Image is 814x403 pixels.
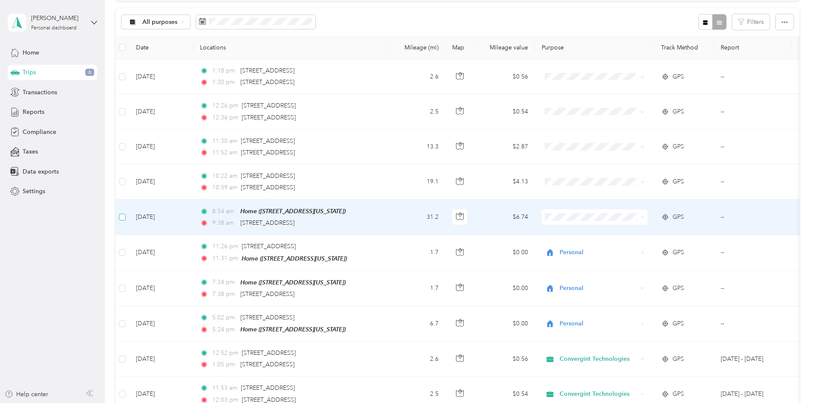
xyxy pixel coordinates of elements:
td: $4.13 [475,165,535,200]
span: 1:05 pm [212,360,237,369]
span: [STREET_ADDRESS] [240,219,294,226]
td: $2.87 [475,130,535,165]
span: 11:31 pm [212,254,238,263]
iframe: Everlance-gr Chat Button Frame [766,355,814,403]
span: Compliance [23,128,56,136]
span: All purposes [142,19,178,25]
span: [STREET_ADDRESS] [241,172,295,180]
span: GPS [673,107,684,116]
span: 5:02 pm [212,313,237,322]
span: 11:53 am [212,383,237,393]
span: [STREET_ADDRESS] [242,114,296,121]
td: $6.74 [475,200,535,235]
span: Convergint Technologies [560,354,638,364]
td: $0.56 [475,59,535,94]
th: Track Method [654,36,714,59]
th: Locations [193,36,389,59]
span: GPS [673,389,684,399]
span: 5:24 pm [212,325,237,334]
td: 31.2 [389,200,445,235]
span: GPS [673,177,684,186]
span: [STREET_ADDRESS] [240,314,294,321]
td: [DATE] [129,200,193,235]
span: [STREET_ADDRESS] [241,384,295,391]
td: 1.7 [389,235,445,270]
span: 11:52 am [212,148,237,157]
td: [DATE] [129,94,193,129]
span: Personal [560,284,638,293]
td: 2.6 [389,59,445,94]
span: Home ([STREET_ADDRESS][US_STATE]) [240,208,346,215]
td: $0.00 [475,271,535,306]
span: 11:30 am [212,136,237,146]
span: GPS [673,72,684,81]
span: Trips [23,68,36,77]
td: -- [714,200,791,235]
span: 1:30 pm [212,78,237,87]
span: GPS [673,142,684,151]
td: $0.54 [475,94,535,129]
span: Taxes [23,147,38,156]
span: Settings [23,187,45,196]
span: Data exports [23,167,59,176]
span: 1:18 pm [212,66,237,75]
span: Home ([STREET_ADDRESS][US_STATE]) [240,279,346,286]
td: Sep 1 - 30, 2025 [714,342,791,377]
th: Map [445,36,475,59]
span: 7:38 pm [212,290,237,299]
span: Home [23,48,39,57]
span: [STREET_ADDRESS] [241,137,295,145]
td: [DATE] [129,130,193,165]
span: [STREET_ADDRESS] [240,67,294,74]
td: 6.7 [389,306,445,342]
span: Personal [560,248,638,257]
span: 12:36 pm [212,113,238,122]
span: GPS [673,354,684,364]
span: Reports [23,107,44,116]
span: [STREET_ADDRESS] [240,78,294,86]
span: GPS [673,319,684,328]
th: Date [129,36,193,59]
span: Transactions [23,88,57,97]
span: GPS [673,284,684,293]
span: [STREET_ADDRESS] [242,349,296,357]
th: Purpose [535,36,654,59]
button: Help center [5,390,48,399]
span: Home ([STREET_ADDRESS][US_STATE]) [240,326,346,333]
th: Mileage value [475,36,535,59]
td: -- [714,165,791,200]
span: 11:26 pm [212,242,238,251]
td: 13.3 [389,130,445,165]
span: 10:22 am [212,171,237,181]
td: $0.00 [475,306,535,342]
div: Personal dashboard [31,26,77,31]
span: 6 [85,69,94,76]
span: 12:26 pm [212,101,238,110]
th: Report [714,36,791,59]
td: $0.00 [475,235,535,270]
span: [STREET_ADDRESS] [241,149,295,156]
td: [DATE] [129,165,193,200]
td: -- [714,59,791,94]
td: [DATE] [129,235,193,270]
td: -- [714,306,791,342]
span: 7:34 pm [212,278,237,287]
div: [PERSON_NAME] [31,14,84,23]
td: [DATE] [129,59,193,94]
span: [STREET_ADDRESS] [240,361,294,368]
th: Mileage (mi) [389,36,445,59]
td: 2.5 [389,94,445,129]
td: [DATE] [129,306,193,342]
td: $0.56 [475,342,535,377]
td: 2.6 [389,342,445,377]
span: Personal [560,319,638,328]
span: [STREET_ADDRESS] [241,184,295,191]
td: 19.1 [389,165,445,200]
td: 1.7 [389,271,445,306]
span: 8:54 am [212,207,237,216]
span: GPS [673,248,684,257]
span: Convergint Technologies [560,389,638,399]
span: 9:38 am [212,218,237,228]
span: 10:59 am [212,183,237,192]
